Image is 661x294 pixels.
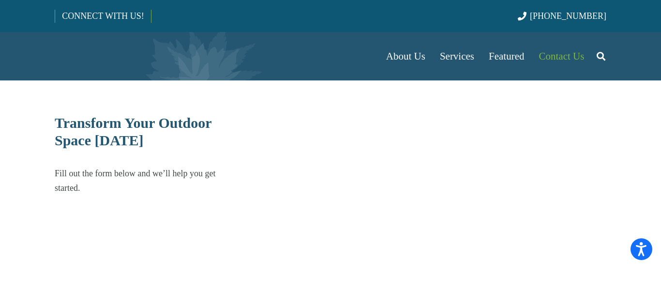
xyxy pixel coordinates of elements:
[55,4,150,28] a: CONNECT WITH US!
[518,11,606,21] a: [PHONE_NUMBER]
[539,50,585,62] span: Contact Us
[55,166,235,195] p: Fill out the form below and we’ll help you get started.
[433,32,481,80] a: Services
[386,50,425,62] span: About Us
[379,32,433,80] a: About Us
[481,32,531,80] a: Featured
[530,11,606,21] span: [PHONE_NUMBER]
[591,44,611,68] a: Search
[55,115,211,148] span: Transform Your Outdoor Space [DATE]
[532,32,592,80] a: Contact Us
[55,37,215,76] a: Borst-Logo
[440,50,474,62] span: Services
[489,50,524,62] span: Featured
